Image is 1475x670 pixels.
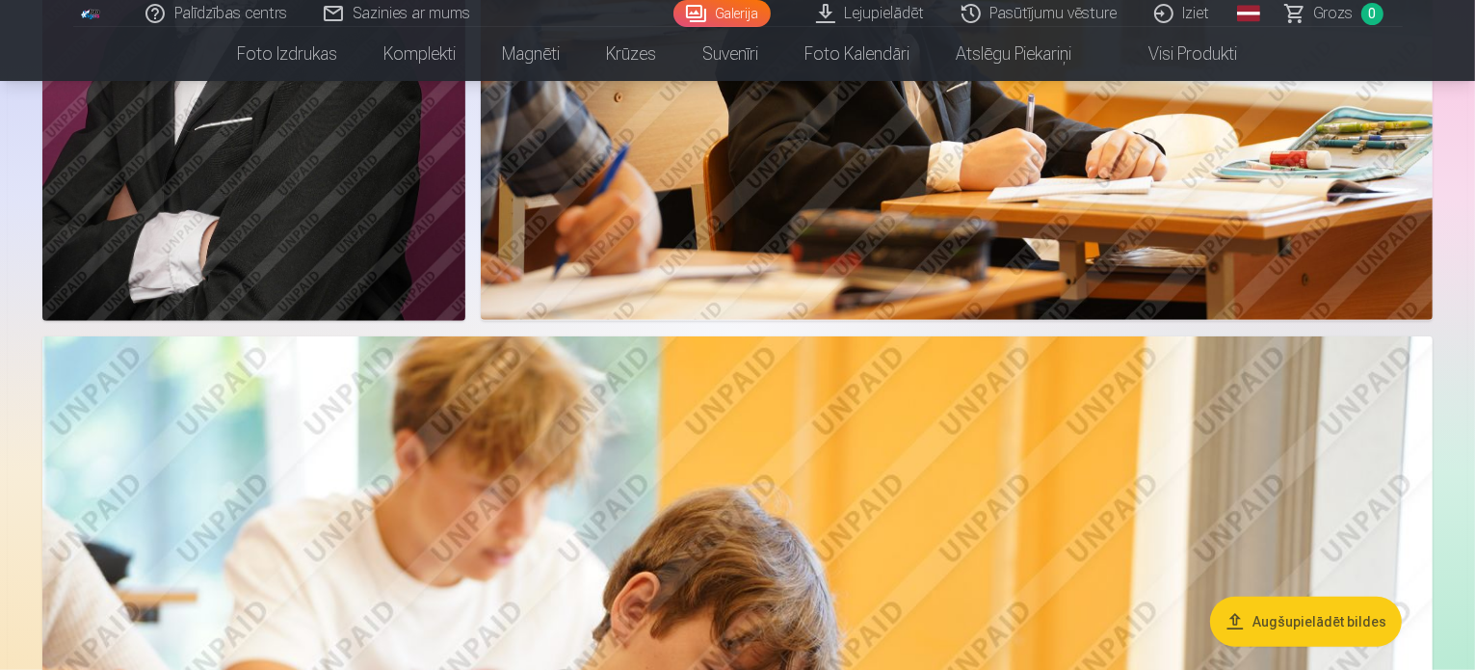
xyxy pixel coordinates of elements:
[81,8,102,19] img: /fa1
[480,27,584,81] a: Magnēti
[215,27,361,81] a: Foto izdrukas
[680,27,782,81] a: Suvenīri
[1210,597,1402,647] button: Augšupielādēt bildes
[1361,3,1383,25] span: 0
[584,27,680,81] a: Krūzes
[1314,2,1354,25] span: Grozs
[782,27,934,81] a: Foto kalendāri
[1095,27,1261,81] a: Visi produkti
[361,27,480,81] a: Komplekti
[934,27,1095,81] a: Atslēgu piekariņi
